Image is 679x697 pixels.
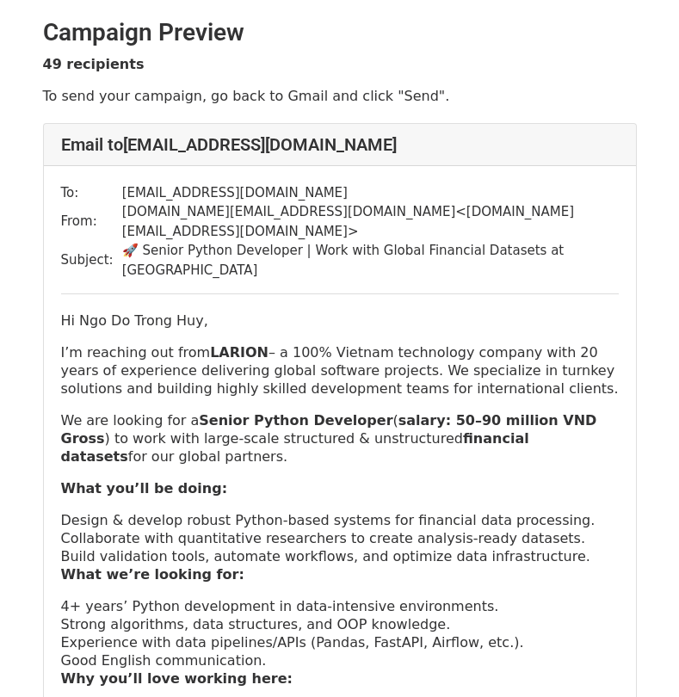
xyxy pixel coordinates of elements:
[61,311,619,330] p: Hi Ngo Do Trong Huy,
[61,615,619,633] p: Strong algorithms, data structures, and OOP knowledge.
[593,614,679,697] iframe: Chat Widget
[61,343,619,398] p: I’m reaching out from – a 100% Vietnam technology company with 20 years of experience delivering ...
[122,241,619,280] td: 🚀 Senior Python Developer | Work with Global Financial Datasets at [GEOGRAPHIC_DATA]
[61,547,619,565] p: Build validation tools, automate workflows, and optimize data infrastructure.
[61,412,597,447] strong: salary: 50–90 million VND Gross
[61,633,619,651] p: Experience with data pipelines/APIs (Pandas, FastAPI, Airflow, etc.).
[61,597,619,615] p: 4+ years’ Python development in data-intensive environments.
[61,241,122,280] td: Subject:
[122,183,619,203] td: [EMAIL_ADDRESS][DOMAIN_NAME]
[61,651,619,669] p: Good English communication.
[61,670,293,687] strong: Why you’ll love working here:
[61,511,619,529] p: Design & develop robust Python-based systems for financial data processing.
[43,87,637,105] p: To send your campaign, go back to Gmail and click "Send".
[61,183,122,203] td: To:
[122,202,619,241] td: [DOMAIN_NAME][EMAIL_ADDRESS][DOMAIN_NAME] < [DOMAIN_NAME][EMAIL_ADDRESS][DOMAIN_NAME] >
[43,56,145,72] strong: 49 recipients
[61,202,122,241] td: From:
[210,344,269,361] strong: LARION
[199,412,392,429] b: Senior Python Developer
[43,18,637,47] h2: Campaign Preview
[61,529,619,547] p: Collaborate with quantitative researchers to create analysis-ready datasets.
[61,411,619,466] p: We are looking for a ( ) to work with large-scale structured & unstructured for our global partners.
[61,566,244,583] strong: What we’re looking for:
[61,430,529,465] strong: financial datasets
[61,134,619,155] h4: Email to [EMAIL_ADDRESS][DOMAIN_NAME]
[61,480,228,497] strong: What you’ll be doing:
